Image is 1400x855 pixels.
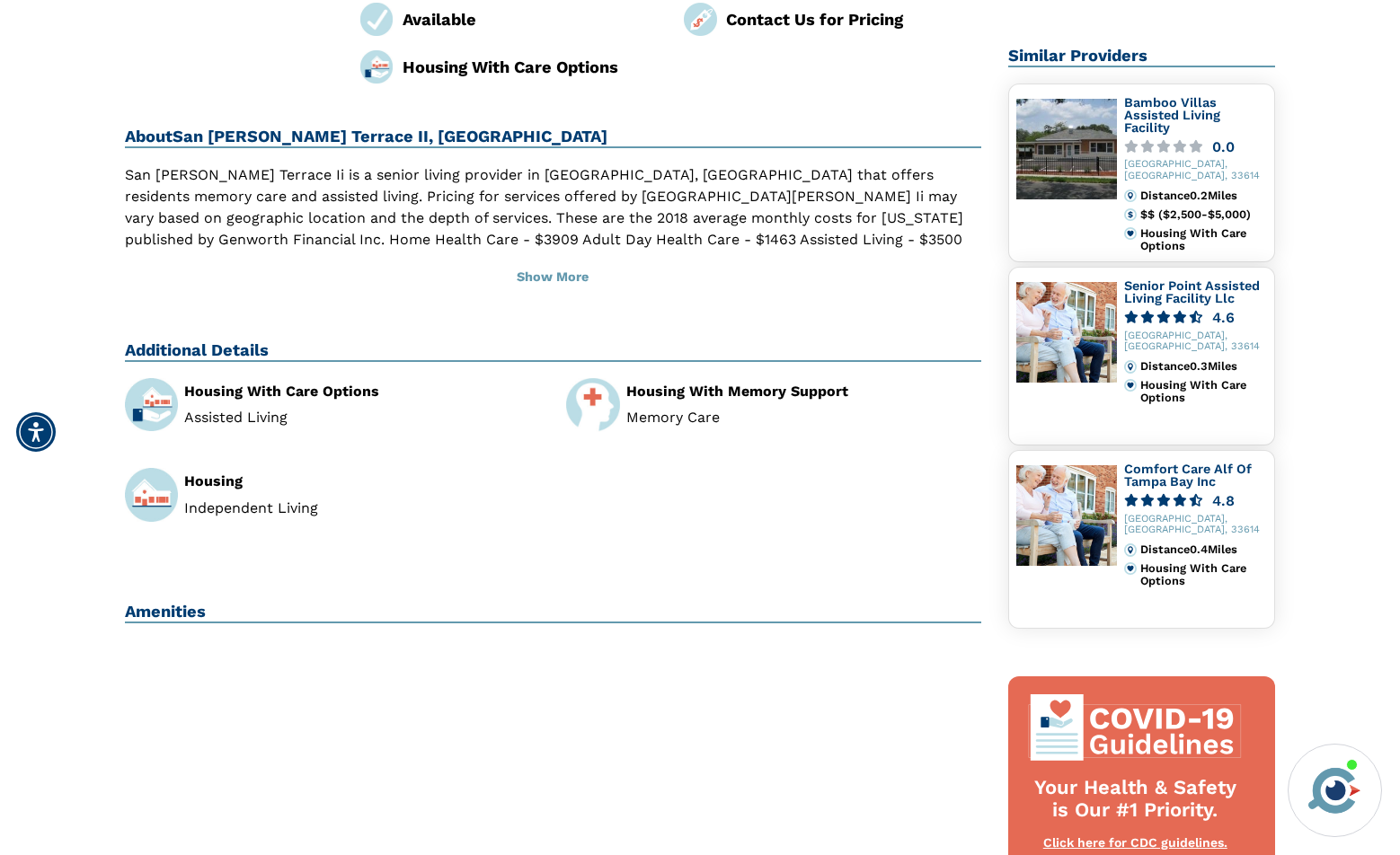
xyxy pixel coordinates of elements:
div: Housing With Care Options [1140,227,1267,253]
div: Your Health & Safety is Our #1 Priority. [1026,777,1245,822]
div: Available [403,7,658,31]
button: Show More [125,258,981,297]
div: Distance 0.2 Miles [1140,190,1267,202]
div: 0.0 [1212,140,1235,154]
div: Housing With Care Options [184,384,539,399]
p: San [PERSON_NAME] Terrace Ii is a senior living provider in [GEOGRAPHIC_DATA], [GEOGRAPHIC_DATA] ... [125,164,981,294]
img: distance.svg [1124,190,1137,202]
img: cost.svg [1124,208,1137,221]
a: 0.0 [1124,140,1268,154]
li: Independent Living [184,501,539,516]
iframe: iframe [1044,488,1382,733]
div: Housing With Care Options [403,55,658,79]
div: Housing With Care Options [1140,379,1267,405]
a: Bamboo Villas Assisted Living Facility [1124,95,1220,134]
div: 4.6 [1212,311,1235,324]
a: Senior Point Assisted Living Facility Llc [1124,278,1260,305]
div: Click here for CDC guidelines. [1026,834,1245,852]
img: primary.svg [1124,227,1137,240]
div: Accessibility Menu [16,412,56,452]
img: primary.svg [1124,379,1137,392]
div: [GEOGRAPHIC_DATA], [GEOGRAPHIC_DATA], 33614 [1124,159,1268,182]
a: 4.6 [1124,311,1268,324]
h2: About San [PERSON_NAME] Terrace II, [GEOGRAPHIC_DATA] [125,127,981,148]
li: Memory Care [626,410,981,425]
div: Housing With Memory Support [626,384,981,399]
h2: Similar Providers [1008,46,1276,67]
h2: Additional Details [125,340,981,362]
h2: Amenities [125,602,981,623]
img: covid-top-default.svg [1026,694,1245,761]
div: Distance 0.3 Miles [1140,360,1267,373]
li: Assisted Living [184,410,539,425]
div: Housing [184,474,539,489]
img: distance.svg [1124,360,1137,373]
a: Comfort Care Alf Of Tampa Bay Inc [1124,462,1252,489]
div: $$ ($2,500-$5,000) [1140,208,1267,221]
div: [GEOGRAPHIC_DATA], [GEOGRAPHIC_DATA], 33614 [1124,331,1268,354]
img: avatar [1304,760,1365,821]
div: Contact Us for Pricing [726,7,981,31]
